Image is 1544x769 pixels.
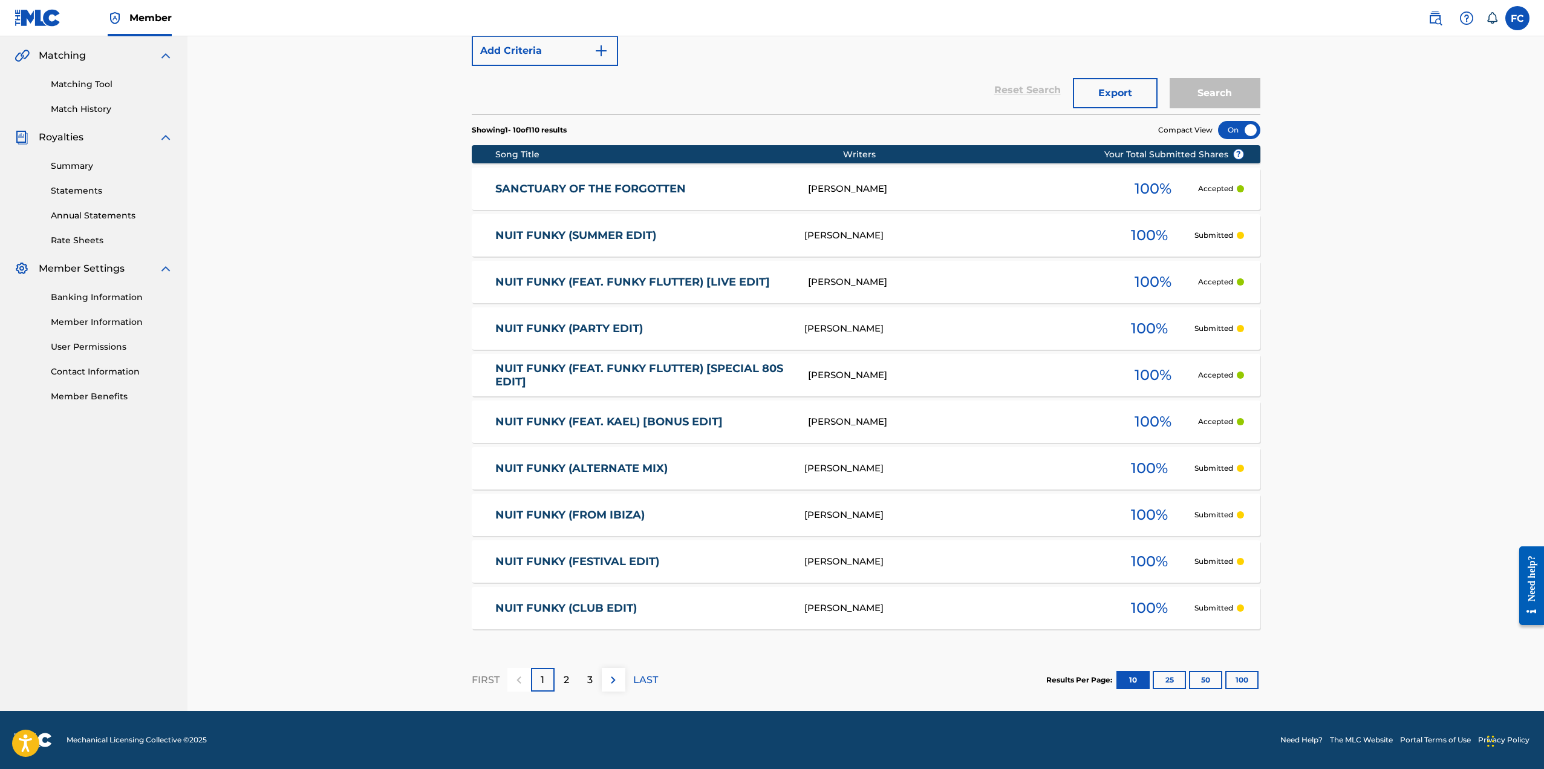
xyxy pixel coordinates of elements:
button: 25 [1153,671,1186,689]
div: Song Title [495,148,843,161]
a: NUIT FUNKY (FESTIVAL EDIT) [495,555,788,569]
p: 2 [564,673,569,687]
div: User Menu [1505,6,1529,30]
iframe: Resource Center [1510,537,1544,634]
span: 100 % [1131,504,1168,526]
span: 100 % [1135,271,1171,293]
div: Widget de chat [1484,711,1544,769]
p: Submitted [1194,603,1233,614]
img: Top Rightsholder [108,11,122,25]
a: NUIT FUNKY (ALTERNATE MIX) [495,462,788,476]
span: 100 % [1131,597,1168,619]
img: Matching [15,48,30,63]
a: NUIT FUNKY (FEAT. FUNKY FLUTTER) [LIVE EDIT] [495,275,792,289]
img: Royalties [15,130,29,145]
div: Help [1454,6,1479,30]
div: Writers [843,148,1143,161]
img: 9d2ae6d4665cec9f34b9.svg [594,44,608,58]
button: 10 [1116,671,1150,689]
span: Compact View [1158,125,1213,136]
button: Add Criteria [472,36,618,66]
a: NUIT FUNKY (FROM IBIZA) [495,508,788,522]
p: Accepted [1198,277,1233,287]
span: Member Settings [39,261,125,276]
a: Rate Sheets [51,234,173,247]
span: 100 % [1135,178,1171,200]
div: [PERSON_NAME] [804,462,1104,476]
span: 100 % [1135,364,1171,386]
img: search [1428,11,1442,25]
span: 100 % [1131,551,1168,572]
a: The MLC Website [1330,735,1393,745]
span: 100 % [1131,224,1168,246]
button: 100 [1225,671,1259,689]
img: expand [158,48,173,63]
a: Matching Tool [51,78,173,91]
a: Banking Information [51,291,173,304]
a: Member Benefits [51,390,173,403]
a: Contact Information [51,365,173,378]
span: Royalties [39,130,83,145]
p: Accepted [1198,183,1233,194]
p: Results Per Page: [1046,675,1115,686]
img: help [1459,11,1474,25]
a: Privacy Policy [1478,735,1529,745]
div: Notifications [1486,12,1498,24]
p: Accepted [1198,370,1233,381]
p: Submitted [1194,556,1233,567]
a: Public Search [1423,6,1447,30]
div: [PERSON_NAME] [808,415,1108,429]
p: 3 [587,673,593,687]
span: Member [129,11,172,25]
div: [PERSON_NAME] [804,322,1104,336]
a: Portal Terms of Use [1400,735,1471,745]
a: Member Information [51,316,173,329]
div: [PERSON_NAME] [804,555,1104,569]
span: Your Total Submitted Shares [1104,148,1244,161]
p: Submitted [1194,323,1233,334]
a: NUIT FUNKY (FEAT. KAEL) [BONUS EDIT] [495,415,792,429]
img: right [606,673,621,687]
p: Submitted [1194,463,1233,474]
p: Accepted [1198,416,1233,427]
span: 100 % [1135,411,1171,433]
div: [PERSON_NAME] [808,182,1108,196]
a: NUIT FUNKY (SUMMER EDIT) [495,229,788,243]
div: [PERSON_NAME] [808,275,1108,289]
a: Statements [51,185,173,197]
p: LAST [633,673,658,687]
p: Showing 1 - 10 of 110 results [472,125,567,136]
div: Glisser [1487,723,1494,759]
iframe: Chat Widget [1484,711,1544,769]
a: SANCTUARY OF THE FORGOTTEN [495,182,792,196]
p: Submitted [1194,509,1233,520]
a: Annual Statements [51,209,173,222]
span: 100 % [1131,318,1168,339]
img: expand [158,130,173,145]
img: logo [15,733,52,747]
span: Matching [39,48,86,63]
a: NUIT FUNKY (FEAT. FUNKY FLUTTER) [SPECIAL 80S EDIT] [495,362,792,389]
p: FIRST [472,673,500,687]
a: Summary [51,160,173,172]
img: expand [158,261,173,276]
a: NUIT FUNKY (PARTY EDIT) [495,322,788,336]
button: 50 [1189,671,1222,689]
span: Mechanical Licensing Collective © 2025 [67,735,207,745]
a: Match History [51,103,173,116]
span: ? [1234,149,1243,159]
div: [PERSON_NAME] [804,229,1104,243]
p: 1 [541,673,544,687]
button: Export [1073,78,1158,108]
div: [PERSON_NAME] [804,508,1104,522]
a: User Permissions [51,341,173,353]
a: NUIT FUNKY (CLUB EDIT) [495,601,788,615]
p: Submitted [1194,230,1233,241]
span: 100 % [1131,457,1168,479]
a: Need Help? [1280,735,1323,745]
div: [PERSON_NAME] [808,368,1108,382]
div: [PERSON_NAME] [804,601,1104,615]
img: Member Settings [15,261,29,276]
